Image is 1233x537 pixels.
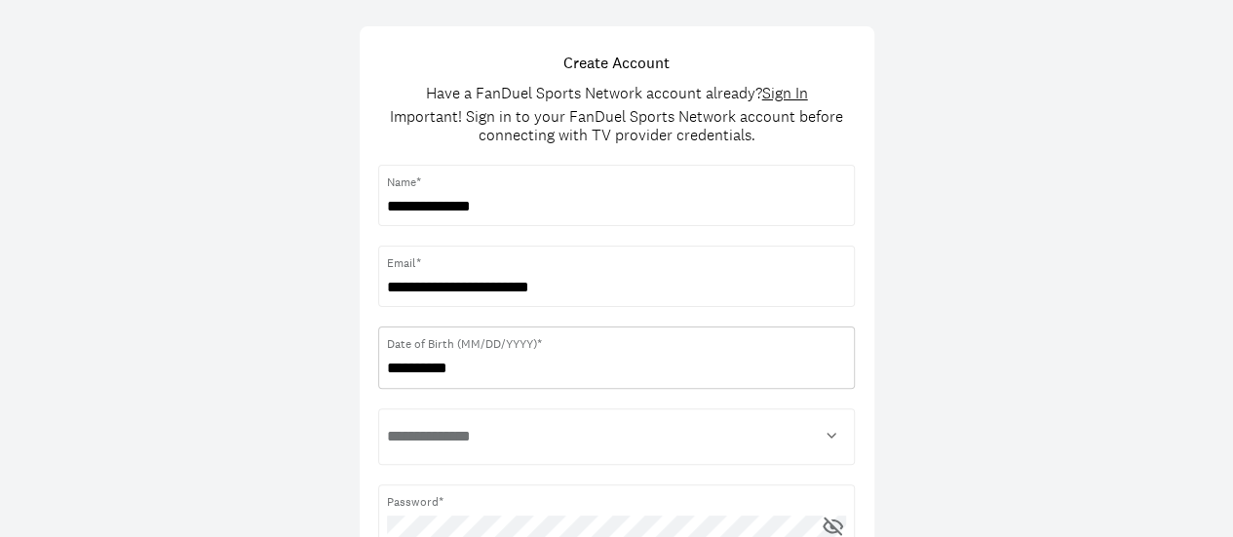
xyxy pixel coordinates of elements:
[387,173,846,191] span: Name*
[387,493,846,511] span: Password*
[563,51,670,74] h1: Create Account
[426,84,808,102] div: Have a FanDuel Sports Network account already?
[387,254,846,272] span: Email*
[387,335,846,353] span: Date of Birth (MM/DD/YYYY)*
[379,107,855,144] div: Important! Sign in to your FanDuel Sports Network account before connecting with TV provider cred...
[762,83,808,103] span: Sign In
